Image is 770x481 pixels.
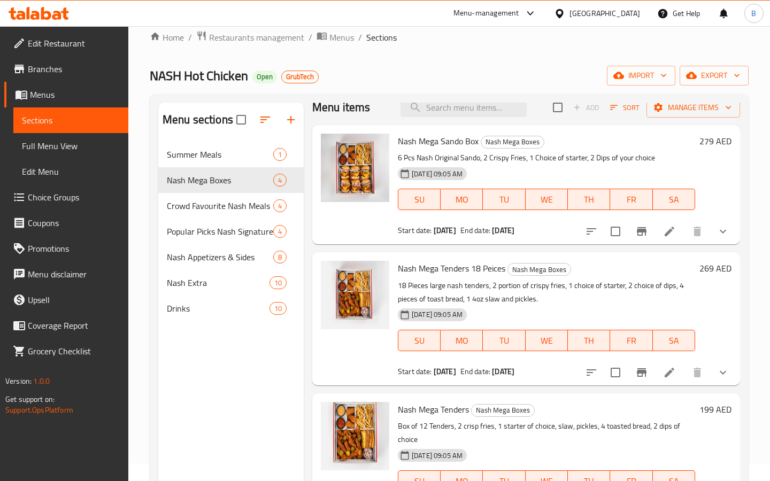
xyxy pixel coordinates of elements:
[653,189,695,210] button: SA
[407,309,467,320] span: [DATE] 09:05 AM
[167,199,273,212] span: Crowd Favourite Nash Meals
[270,278,286,288] span: 10
[28,345,120,358] span: Grocery Checklist
[699,261,731,276] h6: 269 AED
[4,184,128,210] a: Choice Groups
[22,139,120,152] span: Full Menu View
[407,451,467,461] span: [DATE] 09:05 AM
[569,99,603,116] span: Add item
[546,96,569,119] span: Select section
[445,192,479,207] span: MO
[163,112,233,128] h2: Menu sections
[167,148,273,161] span: Summer Meals
[30,88,120,101] span: Menus
[568,189,610,210] button: TH
[274,252,286,262] span: 8
[167,276,269,289] div: Nash Extra
[579,219,604,244] button: sort-choices
[28,63,120,75] span: Branches
[28,37,120,50] span: Edit Restaurant
[13,133,128,159] a: Full Menu View
[188,31,192,44] li: /
[492,364,514,378] b: [DATE]
[615,69,667,82] span: import
[460,364,490,378] span: End date:
[22,114,120,127] span: Sections
[603,99,646,116] span: Sort items
[530,333,564,348] span: WE
[610,330,652,351] button: FR
[471,404,535,417] div: Nash Mega Boxes
[407,169,467,179] span: [DATE] 09:05 AM
[629,360,654,385] button: Branch-specific-item
[13,159,128,184] a: Edit Menu
[150,30,749,44] nav: breadcrumb
[629,219,654,244] button: Branch-specific-item
[33,374,50,388] span: 1.0.0
[717,225,729,238] svg: Show Choices
[604,361,627,384] span: Select to update
[684,219,710,244] button: delete
[366,31,397,44] span: Sections
[273,251,287,263] div: items
[13,107,128,133] a: Sections
[398,420,695,446] p: Box of 12 Tenders, 2 crisp fries, 1 starter of choice, slaw, pickles, 4 toasted bread, 2 dips of ...
[4,30,128,56] a: Edit Restaurant
[445,333,479,348] span: MO
[274,201,286,211] span: 4
[572,333,606,348] span: TH
[158,167,304,193] div: Nash Mega Boxes4
[273,148,287,161] div: items
[663,366,676,379] a: Edit menu item
[751,7,756,19] span: B
[22,165,120,178] span: Edit Menu
[441,330,483,351] button: MO
[312,99,371,115] h2: Menu items
[273,174,287,187] div: items
[604,220,627,243] span: Select to update
[398,279,695,306] p: 18 Pieces large nash tenders, 2 portion of crispy fries, 1 choice of starter, 2 choice of dips, 4...
[321,134,389,202] img: Nash Mega Sando Box
[398,330,441,351] button: SU
[329,31,354,44] span: Menus
[4,56,128,82] a: Branches
[274,175,286,185] span: 4
[252,107,278,133] span: Sort sections
[434,364,456,378] b: [DATE]
[403,192,436,207] span: SU
[270,304,286,314] span: 10
[28,319,120,332] span: Coverage Report
[4,261,128,287] a: Menu disclaimer
[28,191,120,204] span: Choice Groups
[282,72,318,81] span: GrubTech
[472,404,534,416] span: Nash Mega Boxes
[460,223,490,237] span: End date:
[167,174,273,187] span: Nash Mega Boxes
[607,99,642,116] button: Sort
[572,192,606,207] span: TH
[483,330,525,351] button: TU
[252,72,277,81] span: Open
[158,270,304,296] div: Nash Extra10
[403,333,436,348] span: SU
[530,192,564,207] span: WE
[646,98,740,118] button: Manage items
[614,192,648,207] span: FR
[453,7,519,20] div: Menu-management
[688,69,740,82] span: export
[526,330,568,351] button: WE
[4,287,128,313] a: Upsell
[167,302,269,315] span: Drinks
[269,302,287,315] div: items
[167,251,273,263] span: Nash Appetizers & Sides
[28,216,120,229] span: Coupons
[167,225,273,238] div: Popular Picks Nash Signature
[526,189,568,210] button: WE
[481,136,544,149] div: Nash Mega Boxes
[655,101,731,114] span: Manage items
[434,223,456,237] b: [DATE]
